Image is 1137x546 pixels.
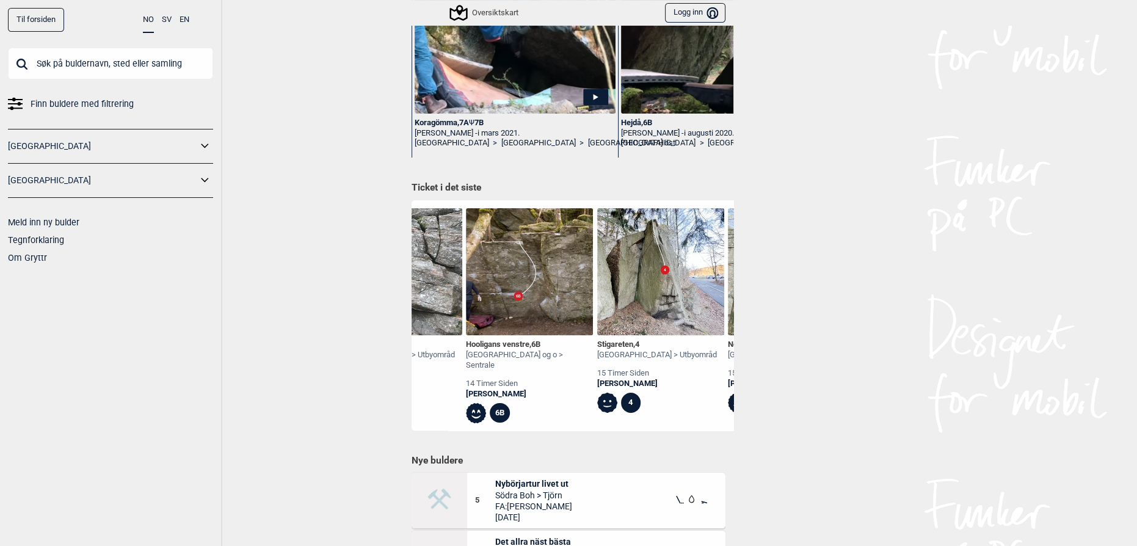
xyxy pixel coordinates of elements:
[728,340,848,350] div: Noch einmal ,
[475,495,495,506] span: 5
[466,389,593,399] a: [PERSON_NAME]
[495,501,572,512] span: FA: [PERSON_NAME]
[597,379,717,389] a: [PERSON_NAME]
[493,138,497,148] span: >
[412,473,725,528] div: Bilde Mangler5Nybörjartur livet utSödra Boh > TjörnFA:[PERSON_NAME][DATE]
[143,8,154,33] button: NO
[466,340,593,350] div: Hooligans venstre ,
[415,118,616,128] div: Koragömma , 7A 7B
[621,138,696,148] a: [GEOGRAPHIC_DATA]
[466,379,593,389] div: 14 timer siden
[180,8,189,32] button: EN
[665,3,725,23] button: Logg inn
[597,350,717,360] div: [GEOGRAPHIC_DATA] > Utbyområd
[415,128,616,139] div: [PERSON_NAME] -
[699,138,703,148] span: >
[635,340,639,349] span: 4
[412,181,725,195] h1: Ticket i det siste
[451,5,518,20] div: Oversiktskart
[621,393,641,413] div: 4
[495,478,572,489] span: Nybörjartur livet ut
[501,138,576,148] a: [GEOGRAPHIC_DATA]
[684,128,734,137] span: i augusti 2020.
[728,368,848,379] div: 15 timer siden
[469,118,474,127] span: Ψ
[579,138,584,148] span: >
[8,235,64,245] a: Tegnforklaring
[8,217,79,227] a: Meld inn ny bulder
[162,8,172,32] button: SV
[597,368,717,379] div: 15 timer siden
[8,8,64,32] a: Til forsiden
[412,473,467,528] img: Bilde Mangler
[466,208,593,335] img: Hooligans venstre 200426
[412,454,725,467] h1: Nye buldere
[478,128,520,137] span: i mars 2021.
[621,118,822,128] div: Hejdå , 6B
[8,172,197,189] a: [GEOGRAPHIC_DATA]
[8,48,213,79] input: Søk på buldernavn, sted eller samling
[495,512,572,523] span: [DATE]
[8,253,47,263] a: Om Gryttr
[8,137,197,155] a: [GEOGRAPHIC_DATA]
[588,138,675,148] a: [GEOGRAPHIC_DATA] öst
[531,340,540,349] span: 6B
[495,490,572,501] span: Södra Boh > Tjörn
[490,403,510,423] div: 6B
[728,379,848,389] a: [PERSON_NAME]
[728,208,855,335] img: Noch einmal
[597,208,724,335] img: Stigareten 230403
[8,95,213,113] a: Finn buldere med filtrering
[708,138,782,148] a: [GEOGRAPHIC_DATA]
[415,138,489,148] a: [GEOGRAPHIC_DATA]
[466,350,593,371] div: [GEOGRAPHIC_DATA] og o > Sentrale
[597,340,717,350] div: Stigareten ,
[31,95,134,113] span: Finn buldere med filtrering
[621,128,822,139] div: [PERSON_NAME] -
[728,350,848,360] div: [GEOGRAPHIC_DATA] > Utbyområd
